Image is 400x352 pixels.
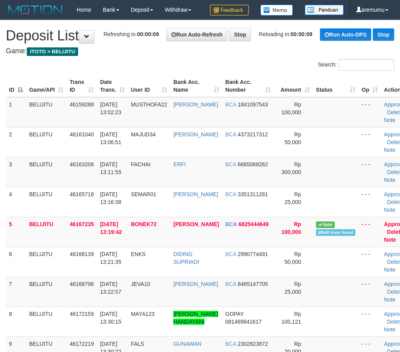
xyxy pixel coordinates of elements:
[260,5,293,16] img: Button%20Memo.svg
[6,28,394,44] h1: Deposit List
[173,221,219,227] a: [PERSON_NAME]
[210,5,249,16] img: Feedback.jpg
[70,191,94,197] span: 46165718
[26,187,66,217] td: BELIJITU
[26,127,66,157] td: BELIJITU
[131,101,167,108] span: MUSTHOFA22
[358,97,381,127] td: - - -
[26,247,66,277] td: BELIJITU
[305,5,344,15] img: panduan.png
[384,237,396,243] a: Note
[225,191,236,197] span: BCA
[173,341,201,347] a: GUNAWAN
[238,221,269,227] span: Copy 6825444649 to clipboard
[70,131,94,138] span: 46161040
[320,28,371,41] a: Run Auto-DPS
[281,101,301,115] span: Rp 100,000
[384,147,396,153] a: Note
[291,31,313,37] strong: 00:00:09
[6,97,26,127] td: 1
[285,251,301,265] span: Rp 50,000
[70,311,94,317] span: 46172159
[313,75,359,97] th: Status: activate to sort column ascending
[358,157,381,187] td: - - -
[238,251,268,257] span: Copy 2990774491 to clipboard
[358,75,381,97] th: Op: activate to sort column ascending
[238,281,268,287] span: Copy 8465147705 to clipboard
[6,187,26,217] td: 4
[70,161,94,167] span: 46163206
[66,75,97,97] th: Trans ID: activate to sort column ascending
[103,31,159,37] span: Refreshing in:
[285,191,301,205] span: Rp 25,000
[384,326,396,333] a: Note
[384,296,396,303] a: Note
[384,177,396,183] a: Note
[238,161,268,167] span: Copy 6665068262 to clipboard
[131,221,157,227] span: BONEK72
[100,131,121,145] span: [DATE] 13:06:51
[131,161,151,167] span: FACHAI
[137,31,159,37] strong: 00:00:09
[225,319,262,325] span: Copy 081469841617 to clipboard
[6,247,26,277] td: 6
[222,75,274,97] th: Bank Acc. Number: activate to sort column ascending
[281,311,301,325] span: Rp 100,121
[173,281,218,287] a: [PERSON_NAME]
[281,161,301,175] span: Rp 300,000
[131,281,150,287] span: JEVA10
[6,277,26,307] td: 7
[238,341,268,347] span: Copy 2302823872 to clipboard
[274,75,313,97] th: Amount: activate to sort column ascending
[173,191,218,197] a: [PERSON_NAME]
[26,75,66,97] th: Game/API: activate to sort column ascending
[225,221,237,227] span: BCA
[131,131,156,138] span: MAJUD34
[97,75,128,97] th: Date Trans.: activate to sort column ascending
[70,251,94,257] span: 46168139
[6,47,394,55] h4: Game:
[316,221,335,228] span: Valid transaction
[173,311,218,325] a: [PERSON_NAME] HANDAYANI
[316,229,356,236] span: Multiple matching transaction found in bank
[225,281,236,287] span: BCA
[131,311,155,317] span: MAYA123
[285,281,301,295] span: Rp 25,000
[318,59,394,71] label: Search:
[100,101,121,115] span: [DATE] 13:02:23
[100,161,121,175] span: [DATE] 13:11:55
[6,157,26,187] td: 3
[26,277,66,307] td: BELIJITU
[131,191,156,197] span: SEMAR01
[358,307,381,336] td: - - -
[131,251,146,257] span: ENKS
[26,97,66,127] td: BELIJITU
[170,75,222,97] th: Bank Acc. Name: activate to sort column ascending
[225,251,236,257] span: BCA
[373,28,394,41] a: Stop
[259,31,313,37] span: Reloading in:
[281,221,301,235] span: Rp 100,000
[26,217,66,247] td: BELIJITU
[358,277,381,307] td: - - -
[225,311,244,317] span: GOPAY
[100,251,121,265] span: [DATE] 13:21:35
[70,281,94,287] span: 46168796
[131,341,144,347] span: FALS
[6,75,26,97] th: ID: activate to sort column descending
[26,307,66,336] td: BELIJITU
[339,59,394,71] input: Search:
[173,101,218,108] a: [PERSON_NAME]
[6,217,26,247] td: 5
[100,311,121,325] span: [DATE] 13:30:15
[384,267,396,273] a: Note
[27,47,78,56] span: ITOTO > BELIJITU
[100,221,122,235] span: [DATE] 13:19:42
[173,131,218,138] a: [PERSON_NAME]
[6,127,26,157] td: 2
[225,131,236,138] span: BCA
[384,117,396,123] a: Note
[100,281,121,295] span: [DATE] 13:22:57
[238,191,268,197] span: Copy 3351311281 to clipboard
[384,207,396,213] a: Note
